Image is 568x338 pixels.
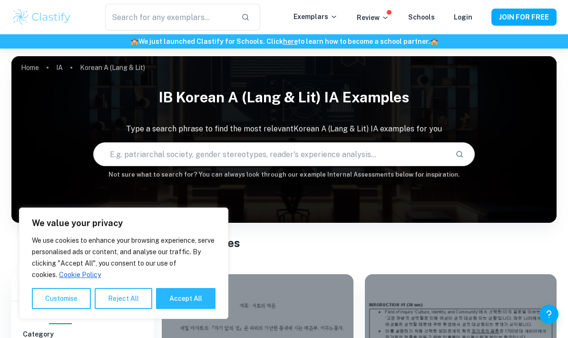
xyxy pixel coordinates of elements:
button: Accept All [156,288,215,309]
h6: Not sure what to search for? You can always look through our example Internal Assessments below f... [11,170,557,179]
button: Reject All [95,288,152,309]
button: Search [451,146,468,162]
a: IA [56,61,63,74]
a: Cookie Policy [59,270,101,279]
span: 🏫 [430,38,438,45]
button: JOIN FOR FREE [491,9,557,26]
a: Home [21,61,39,74]
button: Customise [32,288,91,309]
p: We value your privacy [32,218,215,229]
input: E.g. patriarchal society, gender stereotypes, reader's experience analysis... [94,141,448,168]
input: Search for any exemplars... [105,4,234,30]
h6: We just launched Clastify for Schools. Click to learn how to become a school partner. [2,36,566,47]
p: Review [357,12,389,23]
a: Login [454,13,472,21]
p: We use cookies to enhance your browsing experience, serve personalised ads or content, and analys... [32,235,215,280]
button: Help and Feedback [539,305,558,324]
span: 🏫 [130,38,138,45]
h6: Filter exemplars [11,274,154,301]
p: Korean A (Lang & Lit) [80,62,145,73]
p: Exemplars [294,11,338,22]
h1: All Korean A (Lang & Lit) IA Examples [39,234,529,251]
img: Clastify logo [11,8,72,27]
div: We value your privacy [19,208,228,319]
p: Type a search phrase to find the most relevant Korean A (Lang & Lit) IA examples for you [11,123,557,135]
a: here [283,38,298,45]
h1: IB Korean A (Lang & Lit) IA examples [11,83,557,112]
a: Schools [408,13,435,21]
